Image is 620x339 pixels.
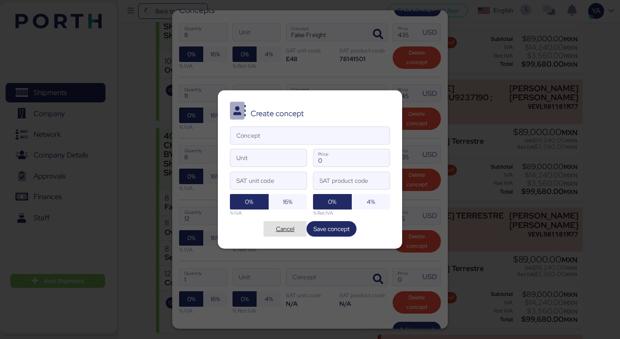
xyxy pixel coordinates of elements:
input: Unit [230,149,307,166]
button: 4% [352,194,391,210]
button: 0% [230,194,269,210]
div: Create concept [251,110,304,117]
span: Save concept [313,224,350,234]
div: % Ret IVA [313,210,390,217]
span: Cancel [276,224,294,234]
input: SAT unit code [230,172,307,189]
button: Cancel [263,221,307,237]
span: 0% [245,197,253,207]
div: % IVA [230,210,307,217]
span: 4% [367,197,375,207]
input: Concept [230,127,390,144]
span: 16% [283,197,292,207]
input: Price [313,149,390,166]
button: 16% [269,194,307,210]
button: Save concept [307,221,356,237]
input: SAT product code [313,172,390,189]
button: 0% [313,194,352,210]
span: 0% [328,197,336,207]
